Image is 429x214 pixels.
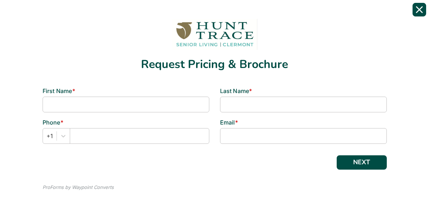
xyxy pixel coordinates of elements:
div: Request Pricing & Brochure [43,59,387,70]
img: f236ab4d-1e17-4381-b47e-60830b03ee4e.png [170,19,259,50]
span: First Name [43,87,72,94]
span: Phone [43,119,60,126]
span: Email [220,119,235,126]
button: NEXT [337,155,387,170]
div: ProForms by Waypoint Converts [43,184,114,191]
span: Last Name [220,87,249,94]
button: Close [413,3,426,16]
